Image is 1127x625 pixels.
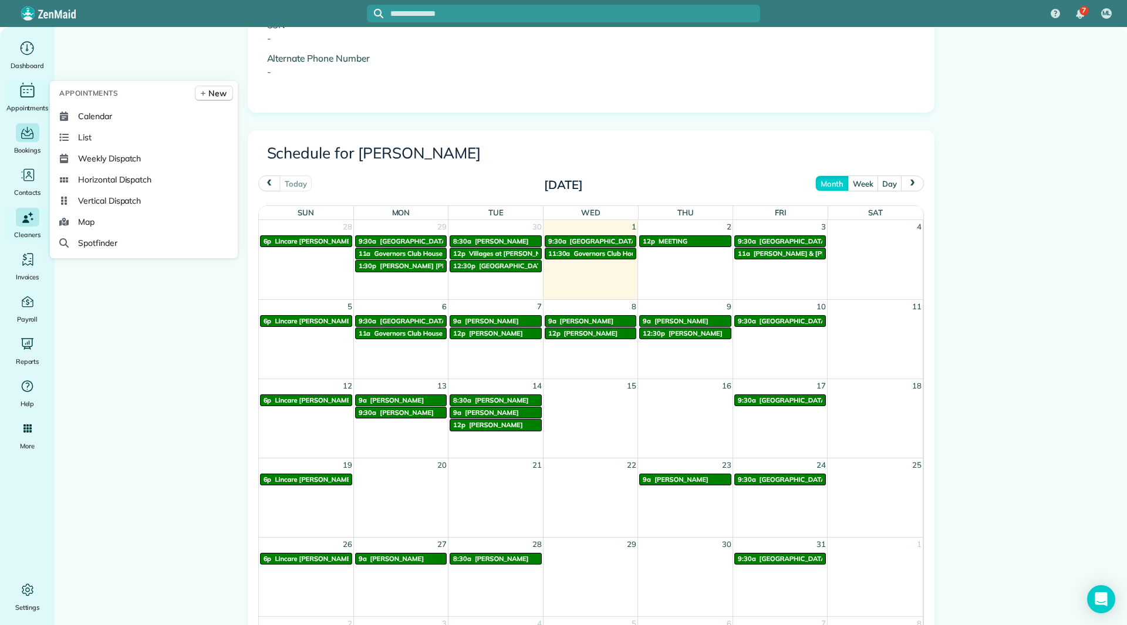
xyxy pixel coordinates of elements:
[380,317,448,325] span: [GEOGRAPHIC_DATA]
[815,379,827,393] span: 17
[643,329,665,337] span: 12:30p
[815,538,827,552] span: 31
[16,271,39,283] span: Invoices
[734,235,826,247] a: 9:30a [GEOGRAPHIC_DATA]
[569,237,638,245] span: [GEOGRAPHIC_DATA]
[669,329,723,337] span: [PERSON_NAME]
[17,313,38,325] span: Payroll
[548,237,566,245] span: 9:30a
[639,327,731,339] a: 12:30p [PERSON_NAME]
[359,408,377,417] span: 9:30a
[738,249,750,258] span: 11a
[78,216,95,228] span: Map
[5,81,50,114] a: Appointments
[436,458,448,472] span: 20
[264,396,272,404] span: 6p
[815,300,827,314] span: 10
[359,396,367,404] span: 9a
[264,555,272,563] span: 6p
[264,317,272,325] span: 6p
[450,327,542,339] a: 12p [PERSON_NAME]
[342,379,353,393] span: 12
[548,329,561,337] span: 12p
[359,262,377,270] span: 1:30p
[469,421,523,429] span: [PERSON_NAME]
[342,538,353,552] span: 26
[5,335,50,367] a: Reports
[5,377,50,410] a: Help
[488,208,504,217] span: Tue
[5,165,50,198] a: Contacts
[195,86,233,101] a: New
[815,175,849,191] button: month
[260,315,352,327] a: 6p Lincare [PERSON_NAME] Locartion
[453,421,465,429] span: 12p
[548,249,571,258] span: 11:30a
[380,262,489,270] span: [PERSON_NAME] [PERSON_NAME]
[78,131,92,143] span: List
[868,208,883,217] span: Sat
[545,235,637,247] a: 9:30a [GEOGRAPHIC_DATA]
[600,19,619,28] span: None
[264,475,272,484] span: 6p
[573,249,642,258] span: Governors Club House
[450,260,542,272] a: 12:30p [GEOGRAPHIC_DATA]
[5,292,50,325] a: Payroll
[545,327,637,339] a: 12p [PERSON_NAME]
[359,317,377,325] span: 9:30a
[738,475,756,484] span: 9:30a
[370,555,424,563] span: [PERSON_NAME]
[453,396,471,404] span: 8:30a
[436,538,448,552] span: 27
[346,300,353,314] span: 5
[659,237,687,245] span: MEETING
[721,458,733,472] span: 23
[275,317,383,325] span: Lincare [PERSON_NAME] Locartion
[465,317,519,325] span: [PERSON_NAME]
[453,555,471,563] span: 8:30a
[15,602,40,613] span: Settings
[760,555,828,563] span: [GEOGRAPHIC_DATA]
[59,87,118,99] span: Appointments
[392,208,410,217] span: Mon
[436,379,448,393] span: 13
[775,208,787,217] span: Fri
[21,398,35,410] span: Help
[450,235,542,247] a: 8:30a [PERSON_NAME]
[475,237,529,245] span: [PERSON_NAME]
[677,208,694,217] span: Thu
[630,220,637,234] span: 1
[55,106,233,127] a: Calendar
[5,580,50,613] a: Settings
[14,144,41,156] span: Bookings
[355,394,447,406] a: 9a [PERSON_NAME]
[734,553,826,565] a: 9:30a [GEOGRAPHIC_DATA]
[275,555,383,563] span: Lincare [PERSON_NAME] Locartion
[342,458,353,472] span: 19
[450,419,542,431] a: 12p [PERSON_NAME]
[55,232,233,254] a: Spotfinder
[760,317,828,325] span: [GEOGRAPHIC_DATA]
[916,220,923,234] span: 4
[475,396,529,404] span: [PERSON_NAME]
[1087,585,1115,613] div: Open Intercom Messenger
[560,317,614,325] span: [PERSON_NAME]
[359,329,371,337] span: 11a
[465,408,519,417] span: [PERSON_NAME]
[279,175,312,191] button: today
[450,248,542,259] a: 12p Villages at [PERSON_NAME][GEOGRAPHIC_DATA]
[453,317,461,325] span: 9a
[16,356,39,367] span: Reports
[911,379,923,393] span: 18
[275,237,383,245] span: Lincare [PERSON_NAME] Locartion
[479,262,548,270] span: [GEOGRAPHIC_DATA]
[548,317,556,325] span: 9a
[626,458,637,472] span: 22
[469,249,626,258] span: Villages at [PERSON_NAME][GEOGRAPHIC_DATA]
[760,396,828,404] span: [GEOGRAPHIC_DATA]
[760,237,828,245] span: [GEOGRAPHIC_DATA]
[78,153,141,164] span: Weekly Dispatch
[450,315,542,327] a: 9a [PERSON_NAME]
[11,60,44,72] span: Dashboard
[738,317,756,325] span: 9:30a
